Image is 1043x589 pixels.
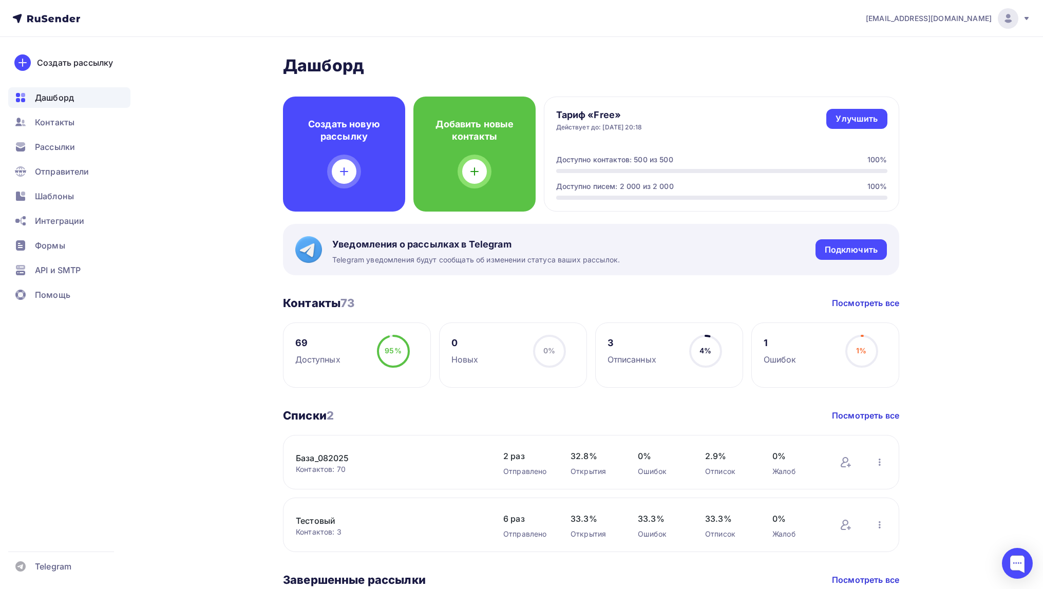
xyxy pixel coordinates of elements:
span: Шаблоны [35,190,74,202]
div: 69 [295,337,340,349]
div: Улучшить [836,113,878,125]
span: 0% [772,512,819,525]
div: Доступно писем: 2 000 из 2 000 [556,181,674,192]
div: Доступных [295,353,340,366]
div: 100% [867,181,887,192]
a: Контакты [8,112,130,132]
div: Открытия [571,466,617,477]
span: 73 [340,296,354,310]
span: Контакты [35,116,74,128]
div: Действует до: [DATE] 20:18 [556,123,642,131]
span: Уведомления о рассылках в Telegram [332,238,620,251]
div: Жалоб [772,466,819,477]
div: Жалоб [772,529,819,539]
h3: Контакты [283,296,354,310]
div: Отписок [705,529,752,539]
div: Отписанных [608,353,656,366]
span: 95% [385,346,401,355]
span: 0% [543,346,555,355]
span: 33.3% [705,512,752,525]
span: Интеграции [35,215,84,227]
span: Дашборд [35,91,74,104]
a: Формы [8,235,130,256]
span: [EMAIL_ADDRESS][DOMAIN_NAME] [866,13,992,24]
span: 2 раз [503,450,550,462]
a: [EMAIL_ADDRESS][DOMAIN_NAME] [866,8,1031,29]
a: Отправители [8,161,130,182]
h4: Тариф «Free» [556,109,642,121]
span: 0% [772,450,819,462]
span: 0% [638,450,685,462]
h3: Завершенные рассылки [283,573,426,587]
div: 0 [451,337,479,349]
div: Доступно контактов: 500 из 500 [556,155,673,165]
div: 100% [867,155,887,165]
h4: Создать новую рассылку [299,118,389,143]
span: 1% [856,346,866,355]
span: 32.8% [571,450,617,462]
span: 33.3% [571,512,617,525]
div: Ошибок [638,529,685,539]
div: Подключить [825,244,878,256]
a: Рассылки [8,137,130,157]
a: Посмотреть все [832,297,899,309]
a: Посмотреть все [832,574,899,586]
span: 2 [327,409,334,422]
span: 6 раз [503,512,550,525]
span: 33.3% [638,512,685,525]
a: Шаблоны [8,186,130,206]
div: 3 [608,337,656,349]
span: Telegram [35,560,71,573]
a: База_082025 [296,452,470,464]
h2: Дашборд [283,55,899,76]
h3: Списки [283,408,334,423]
a: Посмотреть все [832,409,899,422]
div: Новых [451,353,479,366]
div: Создать рассылку [37,56,113,69]
div: Контактов: 3 [296,527,483,537]
div: 1 [764,337,797,349]
div: Отправлено [503,466,550,477]
div: Отправлено [503,529,550,539]
a: Дашборд [8,87,130,108]
div: Отписок [705,466,752,477]
div: Ошибок [764,353,797,366]
div: Ошибок [638,466,685,477]
span: Telegram уведомления будут сообщать об изменении статуса ваших рассылок. [332,255,620,265]
span: Рассылки [35,141,75,153]
h4: Добавить новые контакты [430,118,519,143]
span: API и SMTP [35,264,81,276]
a: Тестовый [296,515,470,527]
span: Помощь [35,289,70,301]
span: 2.9% [705,450,752,462]
span: Отправители [35,165,89,178]
div: Контактов: 70 [296,464,483,474]
div: Открытия [571,529,617,539]
span: Формы [35,239,65,252]
span: 4% [699,346,711,355]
